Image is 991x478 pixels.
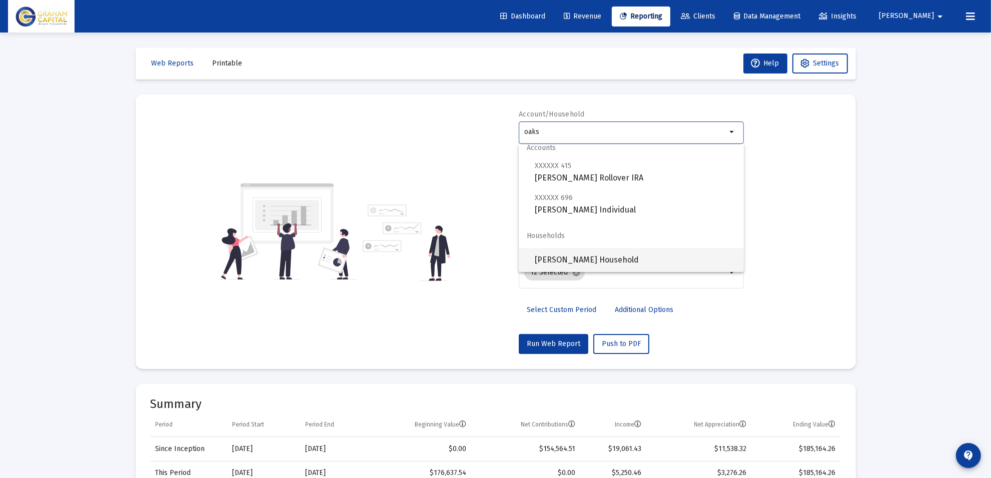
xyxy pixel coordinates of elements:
[819,12,856,20] span: Insights
[524,262,727,282] mat-chip-list: Selection
[580,413,646,437] td: Column Income
[519,334,588,354] button: Run Web Report
[369,413,471,437] td: Column Beginning Value
[306,420,335,428] div: Period End
[811,6,864,26] a: Insights
[792,53,848,73] button: Settings
[152,59,194,67] span: Web Reports
[369,437,471,461] td: $0.00
[615,420,641,428] div: Income
[615,305,673,314] span: Additional Options
[519,224,744,248] span: Households
[681,12,715,20] span: Clients
[620,12,662,20] span: Reporting
[751,59,779,67] span: Help
[580,437,646,461] td: $19,061.43
[527,305,596,314] span: Select Custom Period
[535,191,736,216] span: [PERSON_NAME] Individual
[602,339,641,348] span: Push to PDF
[813,59,839,67] span: Settings
[564,12,601,20] span: Revenue
[151,413,227,437] td: Column Period
[306,444,365,454] div: [DATE]
[962,449,974,461] mat-icon: contact_support
[519,110,585,118] label: Account/Household
[232,420,264,428] div: Period Start
[156,420,173,428] div: Period
[415,420,466,428] div: Beginning Value
[535,193,573,202] span: XXXXXX 696
[524,264,585,280] mat-chip: 12 Selected
[232,468,296,478] div: [DATE]
[151,437,227,461] td: Since Inception
[793,420,836,428] div: Ending Value
[646,437,752,461] td: $11,538.32
[535,159,736,184] span: [PERSON_NAME] Rollover IRA
[752,413,841,437] td: Column Ending Value
[471,413,580,437] td: Column Net Contributions
[16,6,67,26] img: Dashboard
[934,6,946,26] mat-icon: arrow_drop_down
[556,6,609,26] a: Revenue
[219,182,357,281] img: reporting
[694,420,747,428] div: Net Appreciation
[867,6,958,26] button: [PERSON_NAME]
[727,126,739,138] mat-icon: arrow_drop_down
[572,268,581,277] mat-icon: cancel
[726,6,808,26] a: Data Management
[734,12,800,20] span: Data Management
[227,413,301,437] td: Column Period Start
[301,413,370,437] td: Column Period End
[524,128,727,136] input: Search or select an account or household
[743,53,787,73] button: Help
[521,420,575,428] div: Net Contributions
[612,6,670,26] a: Reporting
[646,413,752,437] td: Column Net Appreciation
[752,437,841,461] td: $185,164.26
[593,334,649,354] button: Push to PDF
[527,339,580,348] span: Run Web Report
[535,161,571,170] span: XXXXXX 415
[306,468,365,478] div: [DATE]
[519,136,744,160] span: Accounts
[500,12,545,20] span: Dashboard
[535,248,736,272] span: [PERSON_NAME] Household
[144,53,202,73] button: Web Reports
[879,12,934,20] span: [PERSON_NAME]
[151,399,841,409] mat-card-title: Summary
[673,6,723,26] a: Clients
[492,6,553,26] a: Dashboard
[213,59,243,67] span: Printable
[471,437,580,461] td: $154,564.51
[363,204,450,281] img: reporting-alt
[727,266,739,278] mat-icon: arrow_drop_down
[205,53,251,73] button: Printable
[232,444,296,454] div: [DATE]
